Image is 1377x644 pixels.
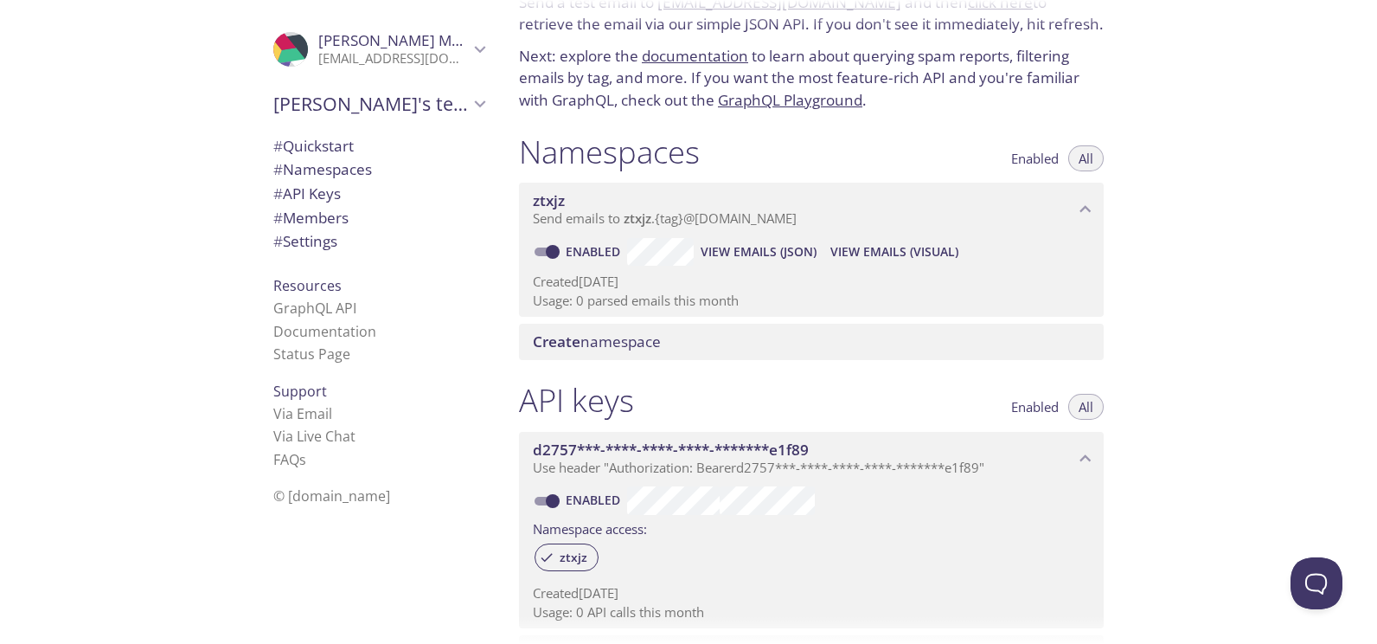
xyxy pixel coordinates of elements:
[701,241,817,262] span: View Emails (JSON)
[273,231,337,251] span: Settings
[1068,145,1104,171] button: All
[318,50,469,68] p: [EMAIL_ADDRESS][DOMAIN_NAME]
[273,450,306,469] a: FAQ
[519,324,1104,360] div: Create namespace
[259,21,498,78] div: Luis Modesto
[533,584,1090,602] p: Created [DATE]
[533,332,580,351] span: Create
[563,243,627,260] a: Enabled
[519,183,1104,236] div: ztxjz namespace
[273,136,283,156] span: #
[273,322,376,341] a: Documentation
[718,90,862,110] a: GraphQL Playground
[830,241,958,262] span: View Emails (Visual)
[273,136,354,156] span: Quickstart
[533,190,565,210] span: ztxjz
[533,332,661,351] span: namespace
[259,81,498,126] div: Luis's team
[642,46,748,66] a: documentation
[563,492,627,508] a: Enabled
[273,184,283,203] span: #
[533,515,647,540] label: Namespace access:
[273,345,350,364] a: Status Page
[273,92,469,116] span: [PERSON_NAME]'s team
[519,45,1104,112] p: Next: explore the to learn about querying spam reports, filtering emails by tag, and more. If you...
[259,182,498,206] div: API Keys
[535,544,599,571] div: ztxjz
[259,206,498,230] div: Members
[1001,394,1069,420] button: Enabled
[1068,394,1104,420] button: All
[533,273,1090,291] p: Created [DATE]
[273,299,356,318] a: GraphQL API
[533,292,1090,310] p: Usage: 0 parsed emails this month
[273,231,283,251] span: #
[273,159,283,179] span: #
[273,427,355,446] a: Via Live Chat
[273,208,349,228] span: Members
[273,382,327,401] span: Support
[273,184,341,203] span: API Keys
[299,450,306,469] span: s
[259,158,498,182] div: Namespaces
[1001,145,1069,171] button: Enabled
[273,159,372,179] span: Namespaces
[519,381,634,420] h1: API keys
[533,209,797,227] span: Send emails to . {tag} @[DOMAIN_NAME]
[549,550,598,565] span: ztxjz
[273,276,342,295] span: Resources
[1291,557,1342,609] iframe: Help Scout Beacon - Open
[259,134,498,158] div: Quickstart
[273,404,332,423] a: Via Email
[823,238,965,266] button: View Emails (Visual)
[624,209,651,227] span: ztxjz
[533,603,1090,621] p: Usage: 0 API calls this month
[318,30,498,50] span: [PERSON_NAME] Modesto
[694,238,823,266] button: View Emails (JSON)
[259,229,498,254] div: Team Settings
[273,208,283,228] span: #
[273,486,390,506] span: © [DOMAIN_NAME]
[519,132,700,171] h1: Namespaces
